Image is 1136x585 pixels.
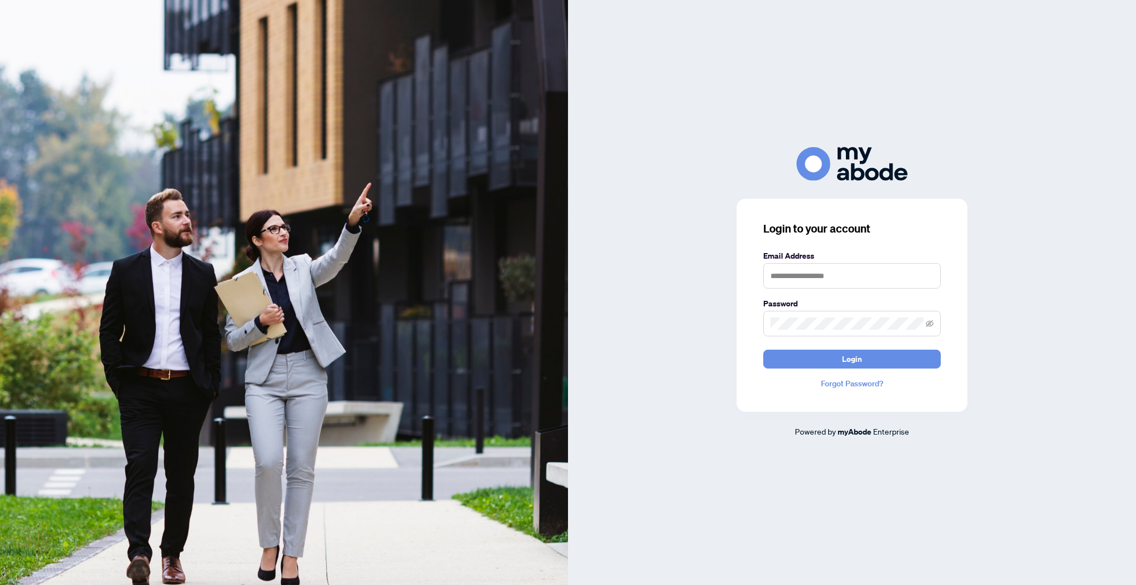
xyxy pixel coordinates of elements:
label: Password [763,297,941,310]
h3: Login to your account [763,221,941,236]
img: ma-logo [797,147,907,181]
span: Enterprise [873,426,909,436]
a: Forgot Password? [763,377,941,390]
button: Login [763,350,941,369]
span: Login [842,350,862,368]
label: Email Address [763,250,941,262]
span: Powered by [795,426,836,436]
span: eye-invisible [926,320,934,327]
a: myAbode [838,426,871,438]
